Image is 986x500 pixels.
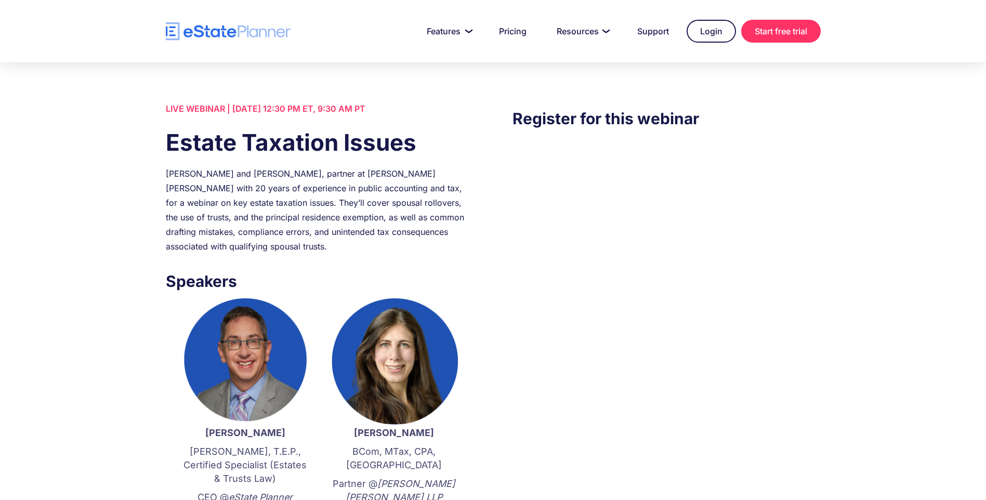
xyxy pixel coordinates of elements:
a: home [166,22,291,41]
strong: [PERSON_NAME] [205,427,285,438]
h1: Estate Taxation Issues [166,126,474,159]
a: Support [625,21,681,42]
iframe: Form 0 [512,151,820,328]
h3: Speakers [166,269,474,293]
strong: [PERSON_NAME] [354,427,434,438]
p: BCom, MTax, CPA, [GEOGRAPHIC_DATA] [330,445,458,472]
a: Start free trial [741,20,821,43]
h3: Register for this webinar [512,107,820,130]
a: Pricing [487,21,539,42]
div: LIVE WEBINAR | [DATE] 12:30 PM ET, 9:30 AM PT [166,101,474,116]
a: Resources [544,21,620,42]
a: Login [687,20,736,43]
a: Features [414,21,481,42]
div: [PERSON_NAME] and [PERSON_NAME], partner at [PERSON_NAME] [PERSON_NAME] with 20 years of experien... [166,166,474,254]
p: [PERSON_NAME], T.E.P., Certified Specialist (Estates & Trusts Law) [181,445,309,485]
